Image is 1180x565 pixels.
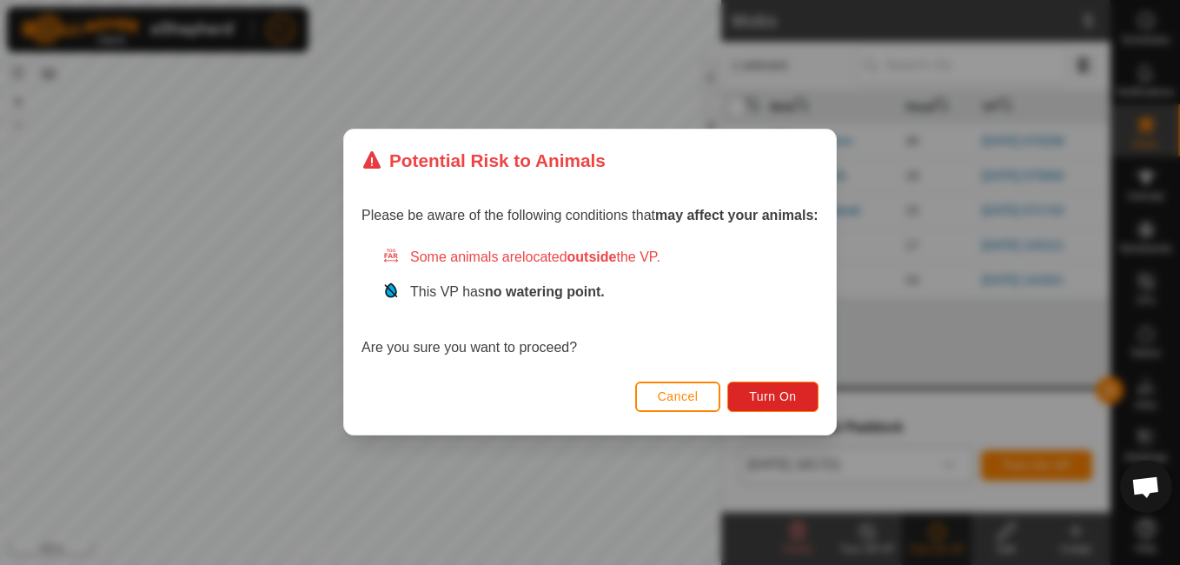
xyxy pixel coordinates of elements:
button: Cancel [635,382,721,412]
strong: may affect your animals: [655,209,819,223]
div: Some animals are [382,248,819,269]
button: Turn On [728,382,819,412]
span: This VP has [410,285,605,300]
span: Please be aware of the following conditions that [361,209,819,223]
span: Cancel [658,390,699,404]
div: Potential Risk to Animals [361,147,606,174]
span: Turn On [750,390,797,404]
div: Open chat [1120,461,1172,513]
span: located the VP. [522,250,660,265]
strong: outside [567,250,617,265]
strong: no watering point. [485,285,605,300]
div: Are you sure you want to proceed? [361,248,819,359]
